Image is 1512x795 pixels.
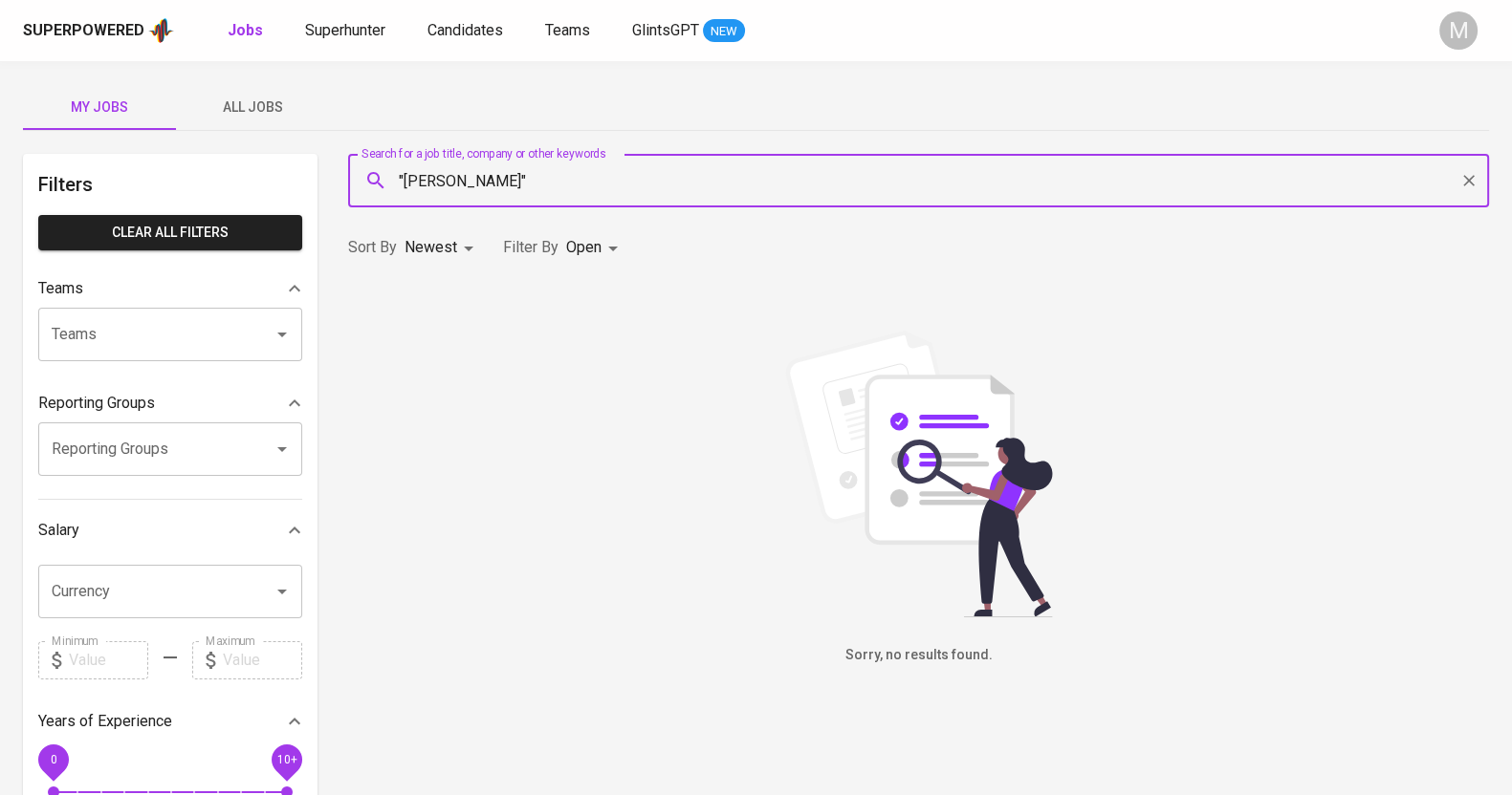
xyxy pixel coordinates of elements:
img: app logo [148,16,174,45]
div: Superpowered [23,20,144,42]
div: Salary [38,511,302,549]
a: GlintsGPT NEW [632,19,745,43]
p: Salary [38,519,79,542]
button: Open [269,578,296,605]
span: GlintsGPT [632,21,699,39]
b: Jobs [228,21,263,39]
button: Clear [1456,167,1482,194]
input: Value [69,641,148,679]
button: Clear All filters [38,215,302,250]
button: Open [269,321,296,348]
a: Jobs [228,19,267,43]
span: Teams [545,21,590,39]
a: Superhunter [305,19,389,43]
p: Years of Experience [38,710,172,733]
span: My Jobs [34,96,164,119]
span: All Jobs [187,96,318,119]
span: Open [566,238,602,256]
p: Reporting Groups [38,392,155,415]
h6: Sorry, no results found. [348,645,1489,666]
p: Teams [38,277,83,300]
div: M [1439,11,1478,50]
a: Teams [545,19,594,43]
div: Reporting Groups [38,384,302,422]
div: Open [566,230,625,266]
input: Value [223,641,302,679]
span: Candidates [427,21,503,39]
span: NEW [703,22,745,41]
div: Newest [405,230,480,266]
div: Years of Experience [38,702,302,741]
span: Clear All filters [54,221,287,245]
img: file_searching.svg [776,331,1063,617]
span: 0 [50,752,56,765]
p: Newest [405,236,457,259]
button: Open [269,436,296,462]
p: Filter By [503,236,559,259]
p: Sort By [348,236,397,259]
span: Superhunter [305,21,385,39]
h6: Filters [38,169,302,200]
span: 10+ [276,752,296,765]
a: Superpoweredapp logo [23,16,174,45]
a: Candidates [427,19,507,43]
div: Teams [38,269,302,308]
